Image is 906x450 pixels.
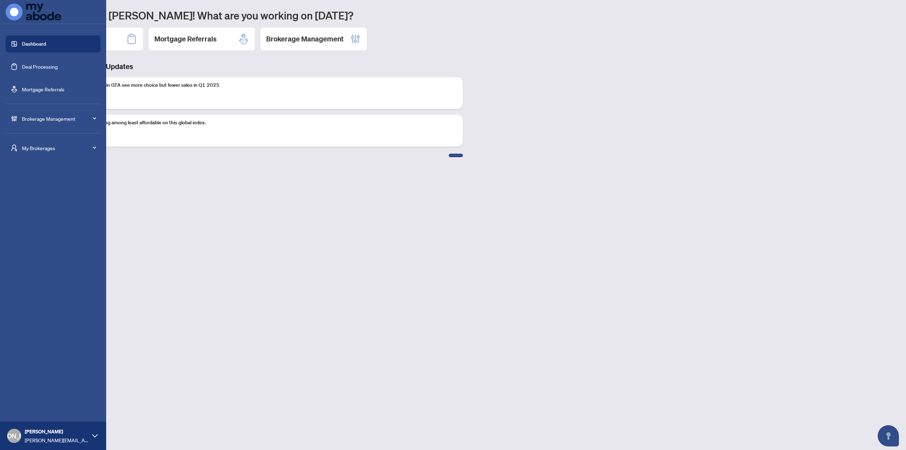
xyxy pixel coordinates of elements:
[878,425,899,446] button: Open asap
[22,63,58,70] a: Deal Processing
[11,144,18,152] span: user-switch
[25,436,88,444] span: [PERSON_NAME][EMAIL_ADDRESS][DOMAIN_NAME]
[22,86,64,92] a: Mortgage Referrals
[154,34,217,44] h2: Mortgage Referrals
[22,144,96,152] span: My Brokerages
[37,62,463,72] h3: Brokerage & Industry Updates
[22,41,46,47] a: Dashboard
[266,34,344,44] h2: Brokerage Management
[25,428,88,435] span: [PERSON_NAME]
[22,115,96,123] span: Brokerage Management
[6,4,61,21] img: logo
[74,81,457,89] p: Condo buyers in GTA see more choice but fewer sales in Q1 2025
[37,8,898,22] h1: Welcome back [PERSON_NAME]! What are you working on [DATE]?
[74,119,457,127] p: Toronto housing among least affordable on this global index.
